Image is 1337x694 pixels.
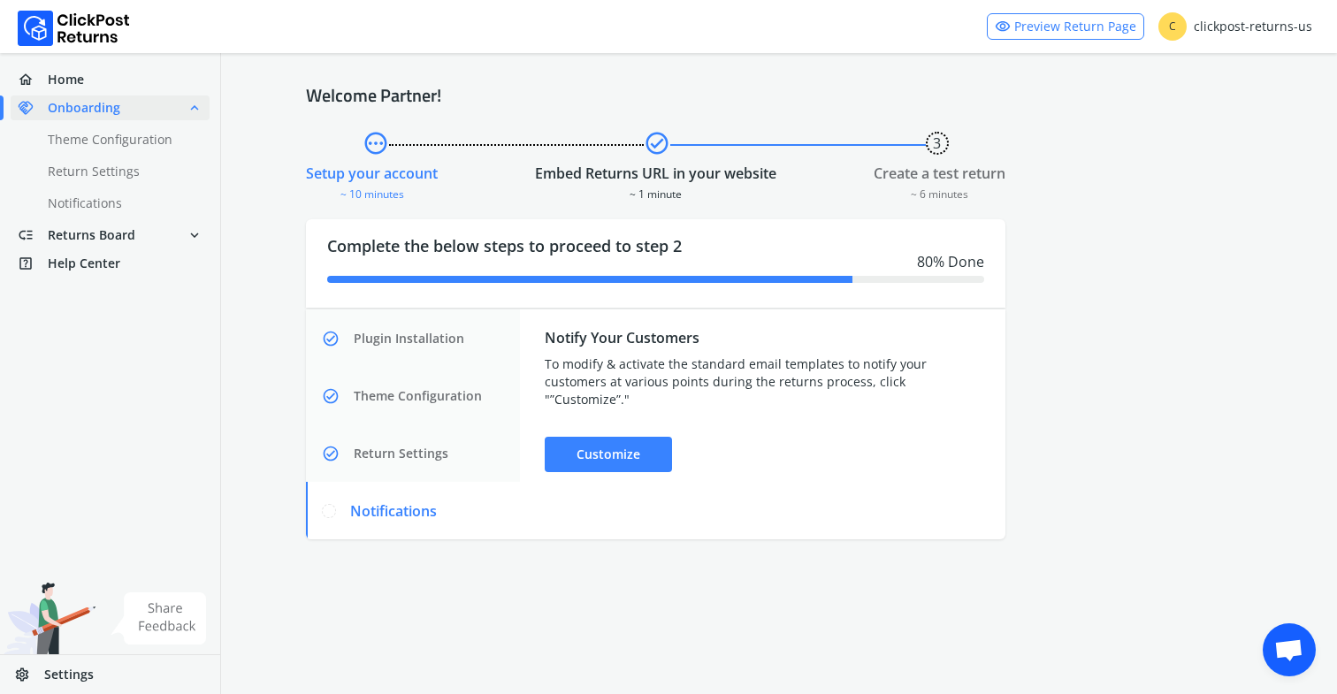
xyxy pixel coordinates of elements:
img: share feedback [111,592,207,644]
img: Logo [18,11,130,46]
span: check_circle [322,436,350,471]
span: C [1158,12,1187,41]
div: clickpost-returns-us [1158,12,1312,41]
div: ~ 6 minutes [874,184,1005,202]
span: low_priority [18,223,48,248]
span: Notifications [350,500,437,522]
span: Help Center [48,255,120,272]
div: ~ 1 minute [535,184,776,202]
div: Notify Your Customers [545,327,981,348]
span: Return Settings [354,445,448,462]
a: Notifications [11,191,231,216]
a: Return Settings [11,159,231,184]
div: Embed Returns URL in your website [535,163,776,184]
div: 80 % Done [327,251,984,272]
span: expand_less [187,95,202,120]
span: settings [14,662,44,687]
div: Create a test return [874,163,1005,184]
span: visibility [995,14,1011,39]
span: check_circle [322,321,350,356]
a: visibilityPreview Return Page [987,13,1144,40]
button: 3 [926,132,949,155]
span: Home [48,71,84,88]
span: home [18,67,48,92]
div: ~ 10 minutes [306,184,438,202]
span: Plugin Installation [354,330,464,347]
div: Customize [545,437,672,472]
div: Complete the below steps to proceed to step 2 [306,219,1005,308]
div: Open chat [1263,623,1316,676]
a: Theme Configuration [11,127,231,152]
span: Onboarding [48,99,120,117]
span: Returns Board [48,226,135,244]
a: homeHome [11,67,210,92]
div: To modify & activate the standard email templates to notify your customers at various points duri... [545,355,981,408]
span: Theme Configuration [354,387,482,405]
span: Settings [44,666,94,683]
span: expand_more [187,223,202,248]
span: pending [363,127,389,159]
span: check_circle [644,127,670,159]
span: help_center [18,251,48,276]
h4: Welcome Partner! [306,85,1252,106]
div: Setup your account [306,163,438,184]
span: check_circle [322,378,350,414]
span: handshake [18,95,48,120]
a: help_centerHelp Center [11,251,210,276]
